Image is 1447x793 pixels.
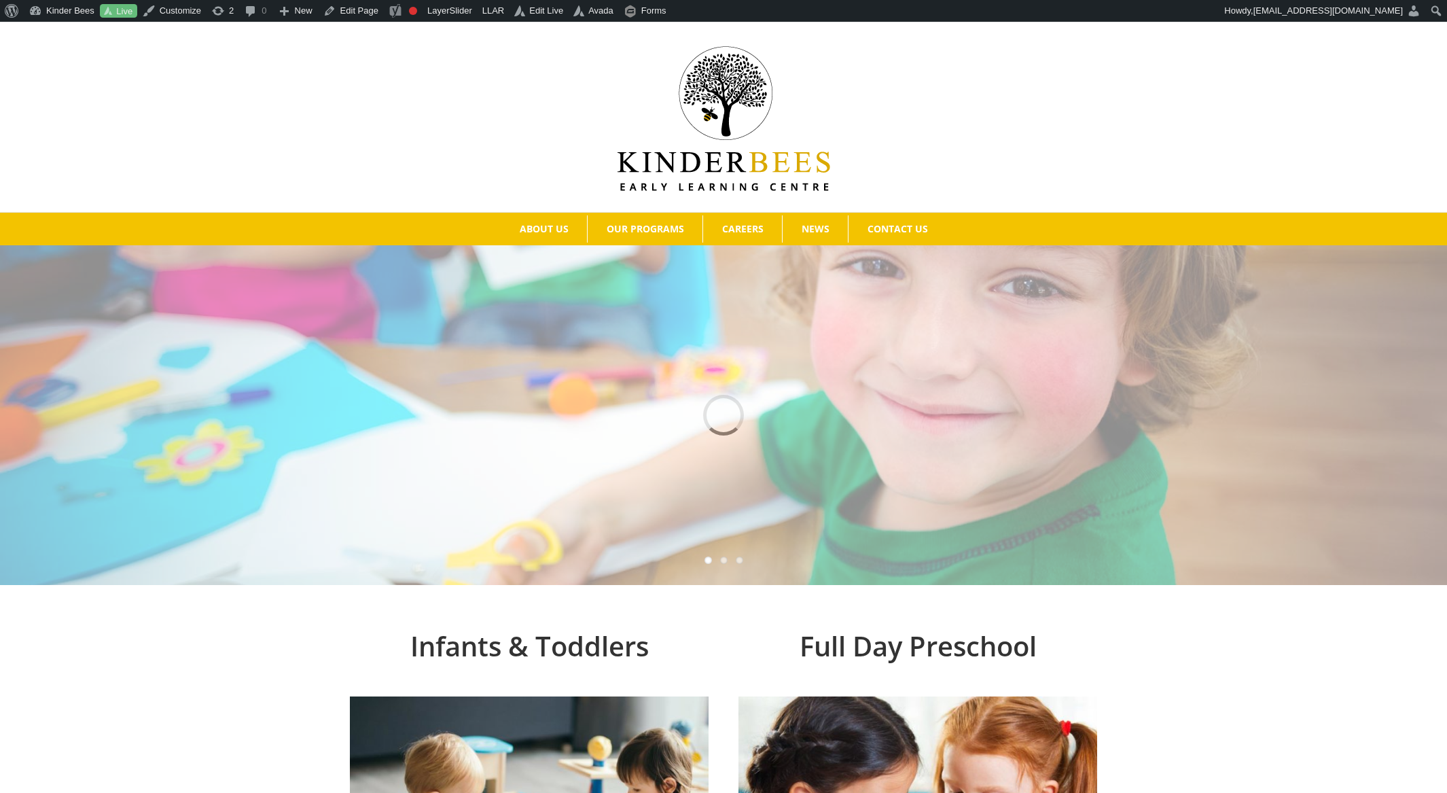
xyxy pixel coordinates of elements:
[868,224,928,234] span: CONTACT US
[520,224,569,234] span: ABOUT US
[703,215,782,243] a: CAREERS
[736,557,743,564] a: 3
[588,215,702,243] a: OUR PROGRAMS
[618,46,830,191] img: Kinder Bees Logo
[722,224,764,234] span: CAREERS
[783,215,848,243] a: NEWS
[20,213,1427,245] nav: Main Menu
[409,7,417,15] div: Focus keyphrase not set
[802,224,829,234] span: NEWS
[100,4,137,18] a: Live
[607,224,684,234] span: OUR PROGRAMS
[501,215,587,243] a: ABOUT US
[704,557,712,564] a: 1
[1253,5,1403,16] span: [EMAIL_ADDRESS][DOMAIN_NAME]
[720,557,728,564] a: 2
[848,215,946,243] a: CONTACT US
